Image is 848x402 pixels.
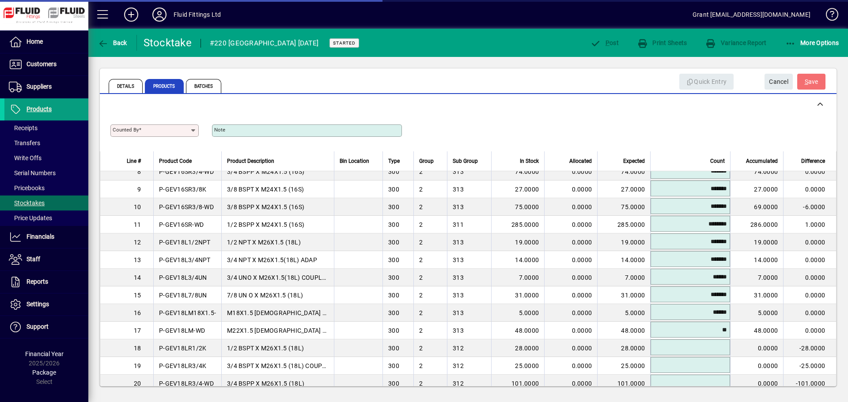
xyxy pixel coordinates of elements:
td: -25.0000 [783,357,836,375]
span: P-GEV18LM-WD [159,327,205,334]
span: 3/4 BSPP X M24X1.5 (16S) [227,168,304,175]
span: Pricebooks [9,184,45,192]
td: 0.0000 [783,233,836,251]
span: Serial Numbers [9,169,56,177]
span: 313 [453,239,464,246]
span: More Options [785,39,839,46]
div: Bin Location [340,156,377,166]
span: Stocktakes [9,199,45,207]
span: Write Offs [9,154,42,162]
span: 300 [388,256,399,263]
span: 28.0000 [621,345,645,352]
td: 0.0000 [783,286,836,304]
span: 313 [453,203,464,210]
a: Home [4,31,88,53]
td: 101.0000 [491,375,544,392]
span: 14.0000 [621,256,645,263]
a: Write Offs [4,150,88,165]
a: Pricebooks [4,180,88,195]
td: 0.0000 [783,163,836,180]
div: Grant [EMAIL_ADDRESS][DOMAIN_NAME] [693,8,810,22]
span: 16 [134,309,141,316]
span: Financials [26,233,54,240]
span: 31.0000 [621,292,645,299]
span: 300 [388,380,399,387]
td: 0.0000 [783,322,836,339]
span: 3/4 BSPP X M26X1.5 (18L) [227,380,304,387]
span: P-GEV18LR1/2K [159,345,206,352]
span: 7.0000 [625,274,645,281]
div: #220 [GEOGRAPHIC_DATA] [DATE] [210,36,318,50]
span: P-GEV16SR-WD [159,221,204,228]
span: Type [388,156,400,166]
a: Support [4,316,88,338]
span: Reports [26,278,48,285]
td: 0.0000 [783,304,836,322]
td: 19.0000 [491,233,544,251]
span: P-GEV18L7/8UN [159,292,207,299]
a: Reports [4,271,88,293]
td: 14.0000 [491,251,544,269]
span: Package [32,369,56,376]
td: 7.0000 [491,269,544,286]
span: Home [26,38,43,45]
span: 313 [453,256,464,263]
span: Support [26,323,49,330]
span: 27.0000 [621,186,645,193]
span: Product Description [227,156,274,166]
span: 2 [419,274,423,281]
td: 25.0000 [491,357,544,375]
span: 9 [137,186,141,193]
span: Group [419,156,434,166]
span: 20 [134,380,141,387]
span: 300 [388,292,399,299]
span: 2 [419,186,423,193]
span: Staff [26,255,40,263]
td: 1.0000 [783,216,836,233]
td: -101.0000 [783,375,836,392]
td: 0.0000 [544,251,597,269]
span: 8 [137,168,141,175]
span: 17 [134,327,141,334]
a: Staff [4,248,88,271]
button: More Options [783,35,841,51]
span: 300 [388,327,399,334]
span: 1/2 BSPT X M26X1.5 (18L) [227,345,304,352]
span: 3/4 UNO X M26X1.5(18L) COUPLER [227,274,330,281]
span: 312 [453,380,464,387]
a: Knowledge Base [819,2,837,30]
span: 19 [134,362,141,369]
div: Line # [111,156,149,166]
td: 0.0000 [544,233,597,251]
span: 2 [419,362,423,369]
a: Stocktakes [4,195,88,210]
div: 19.0000 [736,238,778,247]
div: Product Description [227,156,329,166]
span: 2 [419,292,423,299]
span: 18 [134,345,141,352]
span: 7/8 UN O X M26X1.5 (18L) [227,292,303,299]
span: Difference [801,156,825,166]
td: 75.0000 [491,198,544,216]
span: 312 [453,345,464,352]
span: 300 [388,274,399,281]
div: 14.0000 [736,255,778,264]
span: 2 [419,380,423,387]
span: 19.0000 [621,239,645,246]
div: 48.0000 [736,326,778,335]
span: M18X1.5 [DEMOGRAPHIC_DATA] STUD X M26X1.5 (18L) [227,309,388,316]
span: 5.0000 [625,309,645,316]
span: 3/4 BSPT X M26X1.5 (18L) COUPLING [227,362,337,369]
span: 312 [453,362,464,369]
span: Receipts [9,124,38,131]
span: 300 [388,309,399,316]
span: 300 [388,362,399,369]
div: Stocktake [144,36,192,50]
div: 7.0000 [736,273,778,282]
span: P-GEV18L3/4NPT [159,256,211,263]
td: 27.0000 [491,180,544,198]
span: 3/4 NPT X M26X1.5(18L) ADAP [227,256,317,263]
span: Allocated [569,156,592,166]
span: 2 [419,203,423,210]
td: 0.0000 [544,269,597,286]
